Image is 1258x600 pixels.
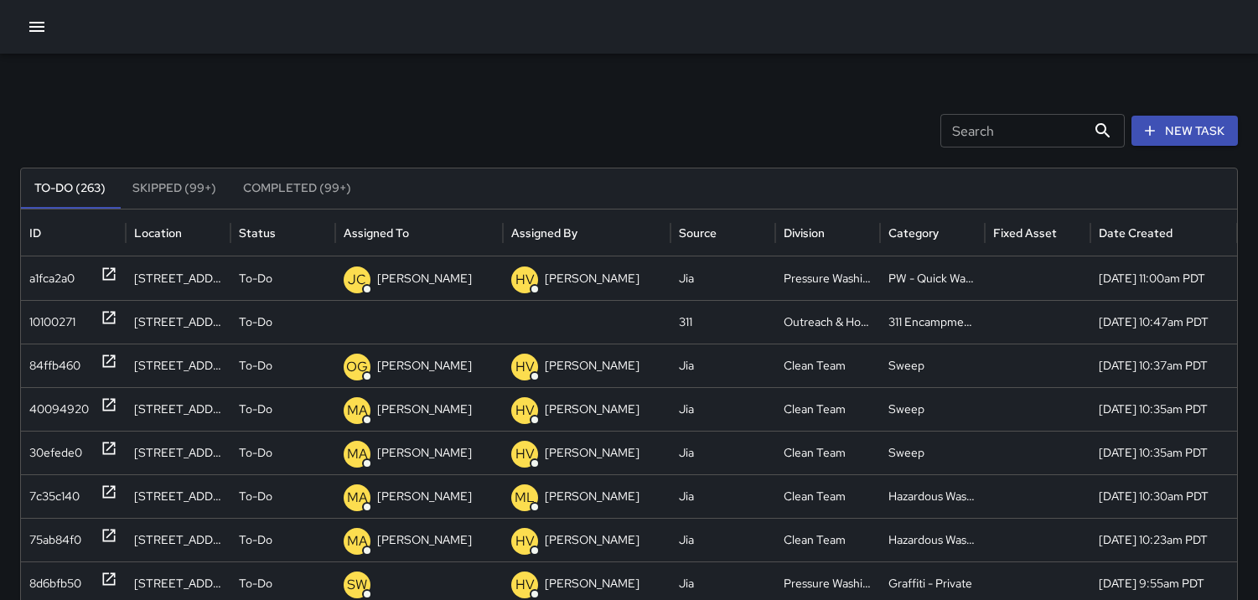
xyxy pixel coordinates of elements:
div: 311 Encampments [880,300,985,344]
div: 10/2/2025, 11:00am PDT [1090,256,1237,300]
p: [PERSON_NAME] [545,432,639,474]
p: [PERSON_NAME] [377,344,472,387]
div: Location [134,225,182,241]
div: 10/2/2025, 10:23am PDT [1090,518,1237,561]
p: HV [515,531,535,551]
p: [PERSON_NAME] [545,475,639,518]
p: To-Do [239,301,272,344]
div: 1061 Market Street [126,474,230,518]
div: Jia [670,518,775,561]
div: Clean Team [775,431,880,474]
div: Sweep [880,387,985,431]
div: Assigned To [344,225,409,241]
p: To-Do [239,257,272,300]
div: 10/2/2025, 10:35am PDT [1090,431,1237,474]
p: To-Do [239,475,272,518]
div: Category [888,225,939,241]
div: 1169 Market Street [126,256,230,300]
div: Division [784,225,825,241]
p: To-Do [239,388,272,431]
button: New Task [1131,116,1238,147]
p: HV [515,401,535,421]
p: [PERSON_NAME] [545,519,639,561]
div: Status [239,225,276,241]
button: Skipped (99+) [119,168,230,209]
p: OG [346,357,368,377]
p: MA [347,531,368,551]
div: Hazardous Waste [880,474,985,518]
p: HV [515,357,535,377]
p: HV [515,575,535,595]
div: 311 [670,300,775,344]
div: Outreach & Hospitality [775,300,880,344]
div: Pressure Washing [775,256,880,300]
div: Assigned By [511,225,577,241]
div: Jia [670,474,775,518]
div: Sweep [880,431,985,474]
p: [PERSON_NAME] [377,475,472,518]
div: 7c35c140 [29,475,80,518]
div: 463 Minna Street [126,431,230,474]
div: ID [29,225,41,241]
p: HV [515,444,535,464]
div: 469 Minna Street [126,387,230,431]
p: [PERSON_NAME] [377,432,472,474]
div: Source [679,225,717,241]
div: Fixed Asset [993,225,1057,241]
p: HV [515,270,535,290]
p: JC [348,270,366,290]
p: MA [347,488,368,508]
div: Jia [670,256,775,300]
div: 10/2/2025, 10:37am PDT [1090,344,1237,387]
div: PW - Quick Wash [880,256,985,300]
p: MA [347,401,368,421]
div: Jia [670,431,775,474]
p: To-Do [239,432,272,474]
div: Clean Team [775,474,880,518]
p: ML [515,488,535,508]
p: [PERSON_NAME] [545,344,639,387]
div: 10/2/2025, 10:47am PDT [1090,300,1237,344]
button: To-Do (263) [21,168,119,209]
p: To-Do [239,519,272,561]
div: 101 6th Street [126,518,230,561]
div: 30efede0 [29,432,82,474]
div: Jia [670,344,775,387]
div: 10100271 [29,301,75,344]
p: [PERSON_NAME] [377,519,472,561]
div: 40094920 [29,388,89,431]
p: [PERSON_NAME] [377,257,472,300]
div: 10/2/2025, 10:30am PDT [1090,474,1237,518]
button: Completed (99+) [230,168,365,209]
div: 84ffb460 [29,344,80,387]
div: Hazardous Waste [880,518,985,561]
p: SW [347,575,367,595]
div: 75ab84f0 [29,519,81,561]
div: Sweep [880,344,985,387]
div: 944 Market Street [126,300,230,344]
div: 135 6th Street [126,344,230,387]
p: To-Do [239,344,272,387]
p: MA [347,444,368,464]
div: Clean Team [775,518,880,561]
p: [PERSON_NAME] [545,388,639,431]
div: Jia [670,387,775,431]
p: [PERSON_NAME] [545,257,639,300]
p: [PERSON_NAME] [377,388,472,431]
div: Clean Team [775,387,880,431]
div: Date Created [1099,225,1173,241]
div: a1fca2a0 [29,257,75,300]
div: Clean Team [775,344,880,387]
div: 10/2/2025, 10:35am PDT [1090,387,1237,431]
